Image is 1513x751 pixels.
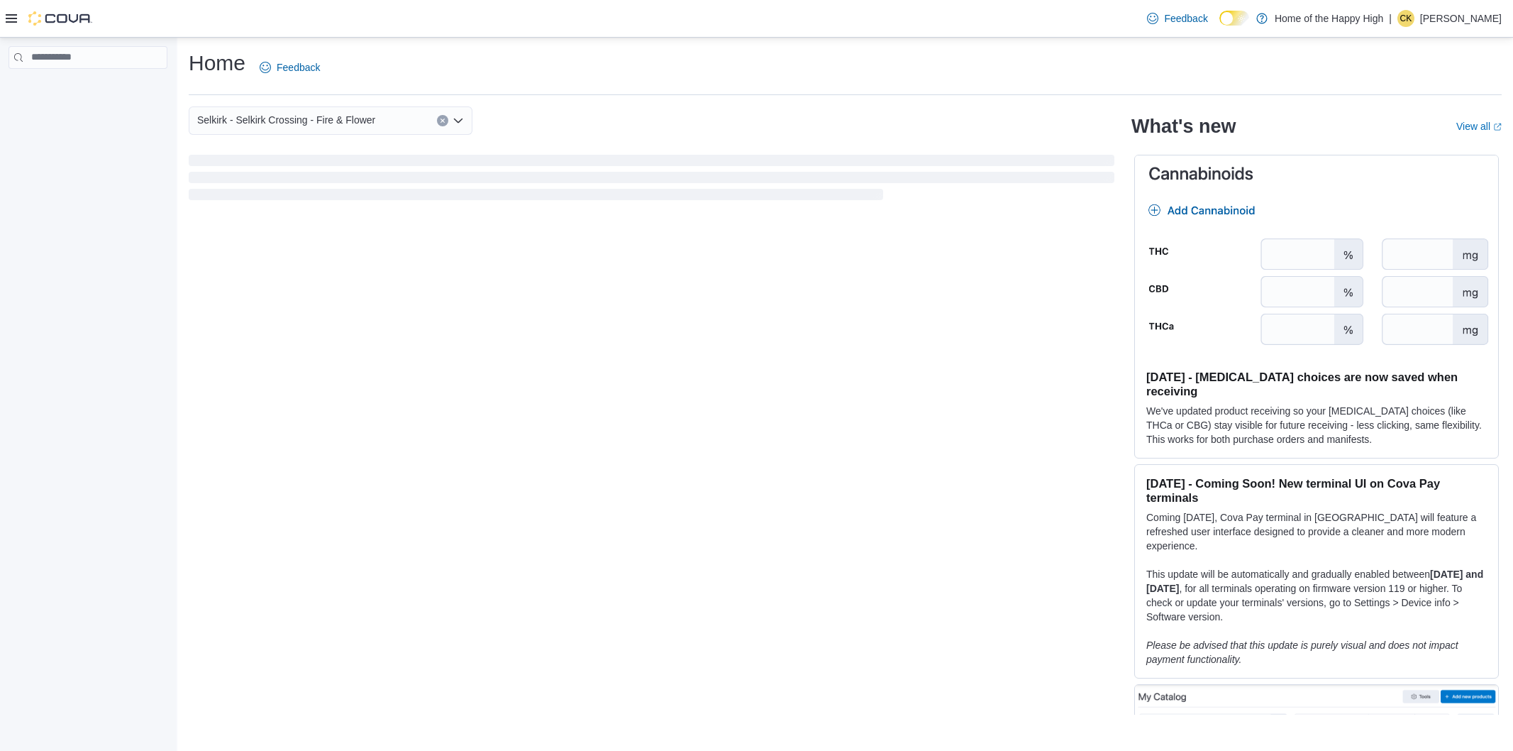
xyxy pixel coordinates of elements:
button: Clear input [437,115,448,126]
a: Feedback [1141,4,1213,33]
h1: Home [189,49,245,77]
span: Loading [189,158,1114,203]
a: View allExternal link [1456,121,1502,132]
span: Feedback [1164,11,1207,26]
svg: External link [1493,123,1502,131]
div: Cherise Kesslar [1397,10,1414,27]
a: Feedback [254,53,326,82]
p: | [1389,10,1392,27]
p: Coming [DATE], Cova Pay terminal in [GEOGRAPHIC_DATA] will feature a refreshed user interface des... [1146,510,1487,553]
strong: [DATE] and [DATE] [1146,569,1483,594]
h3: [DATE] - [MEDICAL_DATA] choices are now saved when receiving [1146,370,1487,398]
span: Feedback [277,60,320,75]
p: This update will be automatically and gradually enabled between , for all terminals operating on ... [1146,567,1487,624]
input: Dark Mode [1219,11,1249,26]
h3: [DATE] - Coming Soon! New terminal UI on Cova Pay terminals [1146,476,1487,505]
nav: Complex example [9,72,167,106]
p: [PERSON_NAME] [1420,10,1502,27]
img: Cova [28,11,92,26]
h2: What's new [1131,115,1236,138]
p: Home of the Happy High [1275,10,1383,27]
em: Please be advised that this update is purely visual and does not impact payment functionality. [1146,640,1458,665]
span: CK [1400,10,1412,27]
span: Selkirk - Selkirk Crossing - Fire & Flower [197,111,375,128]
p: We've updated product receiving so your [MEDICAL_DATA] choices (like THCa or CBG) stay visible fo... [1146,404,1487,446]
button: Open list of options [453,115,464,126]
